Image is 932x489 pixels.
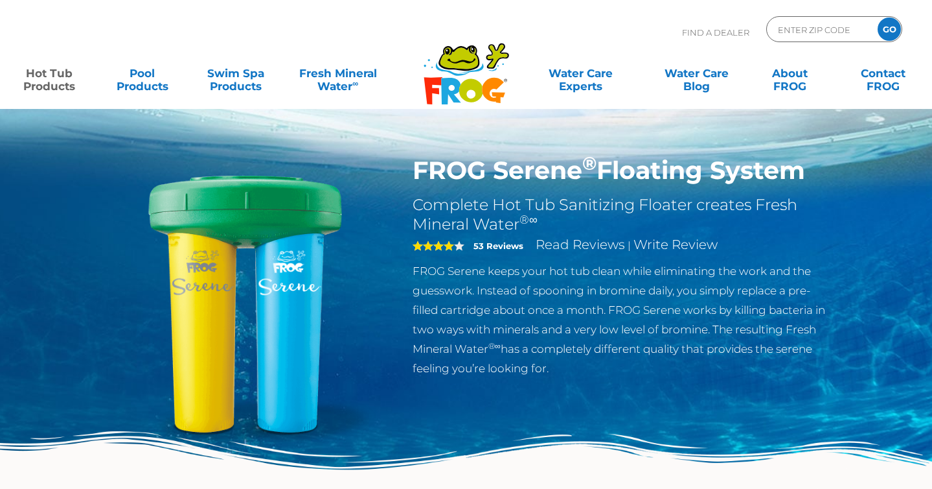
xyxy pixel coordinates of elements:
a: Water CareBlog [660,60,733,86]
span: 4 [413,241,454,251]
a: Water CareExperts [521,60,639,86]
input: GO [878,18,901,41]
a: Fresh MineralWater∞ [293,60,383,86]
p: Find A Dealer [682,16,749,49]
img: Frog Products Logo [416,26,516,105]
a: Hot TubProducts [13,60,85,86]
span: | [628,239,631,252]
a: ContactFROG [847,60,919,86]
img: hot-tub-product-serene-floater.png [97,156,394,453]
a: Read Reviews [536,237,625,252]
sup: ®∞ [519,213,538,227]
a: Swim SpaProducts [199,60,272,86]
sup: ® [582,152,597,174]
a: AboutFROG [753,60,826,86]
sup: ®∞ [488,341,501,351]
p: FROG Serene keeps your hot tub clean while eliminating the work and the guesswork. Instead of spo... [413,261,835,378]
strong: 53 Reviews [473,241,523,251]
h2: Complete Hot Tub Sanitizing Floater creates Fresh Mineral Water [413,195,835,234]
a: Write Review [633,237,718,252]
sup: ∞ [352,78,358,88]
a: PoolProducts [106,60,179,86]
h1: FROG Serene Floating System [413,156,835,185]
